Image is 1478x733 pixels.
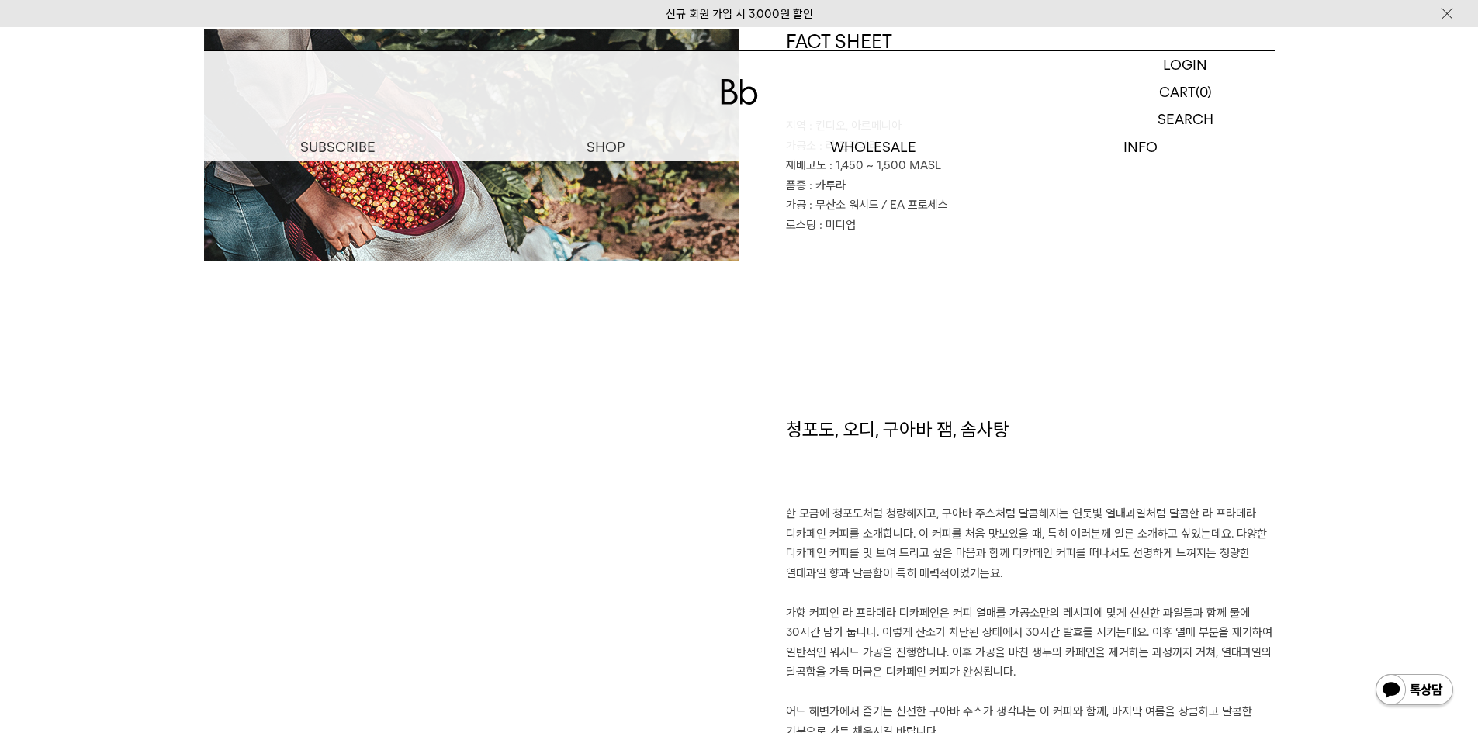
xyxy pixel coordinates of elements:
img: 카카오톡 채널 1:1 채팅 버튼 [1374,672,1455,710]
p: (0) [1196,78,1212,105]
a: SHOP [472,133,739,161]
p: CART [1159,78,1196,105]
span: : 1,450 ~ 1,500 MASL [829,158,941,172]
span: 재배고도 [786,158,826,172]
span: : 카투라 [809,178,846,192]
p: SEARCH [1158,105,1213,133]
h1: 청포도, 오디, 구아바 잼, 솜사탕 [786,417,1275,505]
p: WHOLESALE [739,133,1007,161]
p: LOGIN [1163,51,1207,78]
a: LOGIN [1096,51,1275,78]
span: : 미디엄 [819,218,856,232]
span: : 무산소 워시드 / EA 프로세스 [809,198,948,212]
span: 가공 [786,198,806,212]
p: INFO [1007,133,1275,161]
a: CART (0) [1096,78,1275,105]
a: 신규 회원 가입 시 3,000원 할인 [666,7,813,21]
img: 로고 [721,79,758,105]
span: 로스팅 [786,218,816,232]
a: SUBSCRIBE [204,133,472,161]
span: 품종 [786,178,806,192]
